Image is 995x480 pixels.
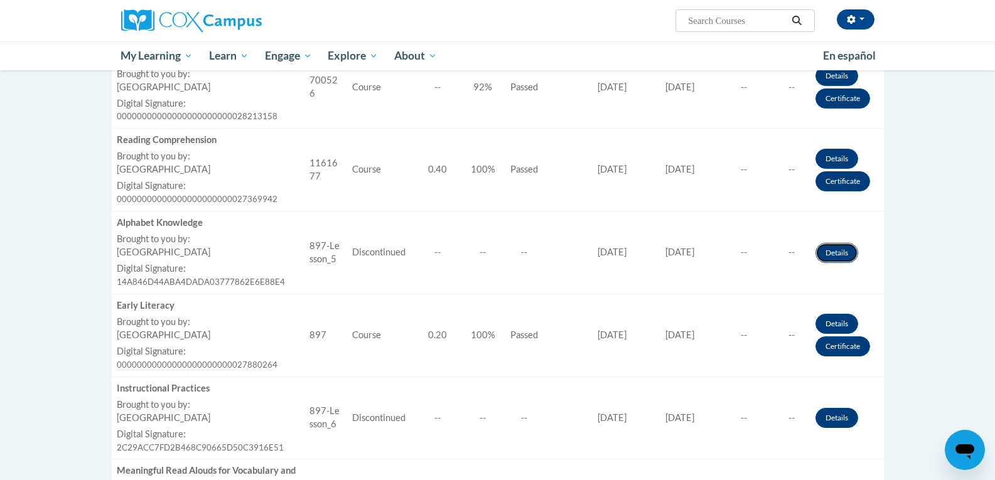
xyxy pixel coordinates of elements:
span: -- [480,412,486,423]
td: -- [716,376,772,459]
div: -- [416,412,460,425]
td: -- [716,211,772,294]
span: [GEOGRAPHIC_DATA] [117,329,210,340]
span: [GEOGRAPHIC_DATA] [117,164,210,174]
a: Details button [815,243,858,263]
span: [DATE] [598,164,627,174]
a: Details button [815,66,858,86]
div: Early Literacy [117,299,300,312]
label: Digital Signature: [117,97,300,110]
label: Digital Signature: [117,428,300,441]
button: Search [787,13,806,28]
td: Actions [810,46,883,129]
td: 700526 [304,46,347,129]
a: Details button [815,314,858,334]
span: [DATE] [598,82,627,92]
td: -- [772,129,810,211]
a: Explore [320,41,386,70]
span: [GEOGRAPHIC_DATA] [117,412,210,423]
a: My Learning [113,41,202,70]
span: -- [480,247,486,257]
span: [DATE] [598,247,627,257]
td: Passed [501,129,547,211]
td: -- [772,294,810,376]
a: About [386,41,445,70]
td: 897 [304,294,347,376]
span: [GEOGRAPHIC_DATA] [117,82,210,92]
input: Search Courses [687,13,787,28]
td: -- [716,129,772,211]
div: Alphabet Knowledge [117,216,300,230]
td: Actions [810,376,883,459]
span: My Learning [121,48,193,63]
div: Instructional Practices [117,382,300,395]
span: [DATE] [598,412,627,423]
span: [DATE] [665,82,694,92]
td: -- [772,46,810,129]
span: [DATE] [665,247,694,257]
div: -- [416,81,460,94]
span: [DATE] [665,412,694,423]
div: Main menu [102,41,893,70]
img: Cox Campus [121,9,262,32]
td: 1161677 [304,129,347,211]
td: Actions [810,294,883,376]
td: Discontinued [347,376,411,459]
td: Passed [501,46,547,129]
label: Brought to you by: [117,398,300,412]
span: 2C29ACC7FD2B468C90665D50C3916E51 [117,442,284,452]
td: -- [501,376,547,459]
span: Explore [328,48,378,63]
span: En español [823,49,876,62]
label: Digital Signature: [117,345,300,358]
td: -- [716,46,772,129]
a: En español [815,43,884,69]
span: 100% [471,164,495,174]
span: [DATE] [665,329,694,340]
span: About [394,48,437,63]
td: 897-Lesson_5 [304,211,347,294]
iframe: Button to launch messaging window [945,430,985,470]
span: 00000000000000000000000027880264 [117,360,277,370]
span: [GEOGRAPHIC_DATA] [117,247,210,257]
button: Account Settings [837,9,874,29]
a: Certificate [815,336,870,356]
td: Discontinued [347,211,411,294]
label: Digital Signature: [117,179,300,193]
a: Details button [815,408,858,428]
td: Course [347,294,411,376]
div: -- [416,246,460,259]
label: Digital Signature: [117,262,300,275]
span: Learn [209,48,249,63]
td: Course [347,46,411,129]
a: Engage [257,41,320,70]
span: 00000000000000000000000027369942 [117,194,277,204]
label: Brought to you by: [117,233,300,246]
td: -- [716,294,772,376]
td: Course [347,129,411,211]
td: -- [772,376,810,459]
a: Certificate [815,171,870,191]
a: Certificate [815,88,870,109]
span: [DATE] [665,164,694,174]
label: Brought to you by: [117,150,300,163]
span: 00000000000000000000000028213158 [117,111,277,121]
label: Brought to you by: [117,68,300,81]
td: Passed [501,294,547,376]
td: -- [501,211,547,294]
a: Learn [201,41,257,70]
span: Engage [265,48,312,63]
a: Details button [815,149,858,169]
label: Brought to you by: [117,316,300,329]
span: 14A846D44ABA4DADA03777862E6E88E4 [117,277,285,287]
td: 897-Lesson_6 [304,376,347,459]
td: Actions [810,129,883,211]
span: 92% [473,82,492,92]
td: Actions [810,211,883,294]
div: Reading Comprehension [117,134,300,147]
div: 0.40 [416,163,460,176]
span: [DATE] [598,329,627,340]
a: Cox Campus [121,9,360,32]
div: 0.20 [416,329,460,342]
td: -- [772,211,810,294]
